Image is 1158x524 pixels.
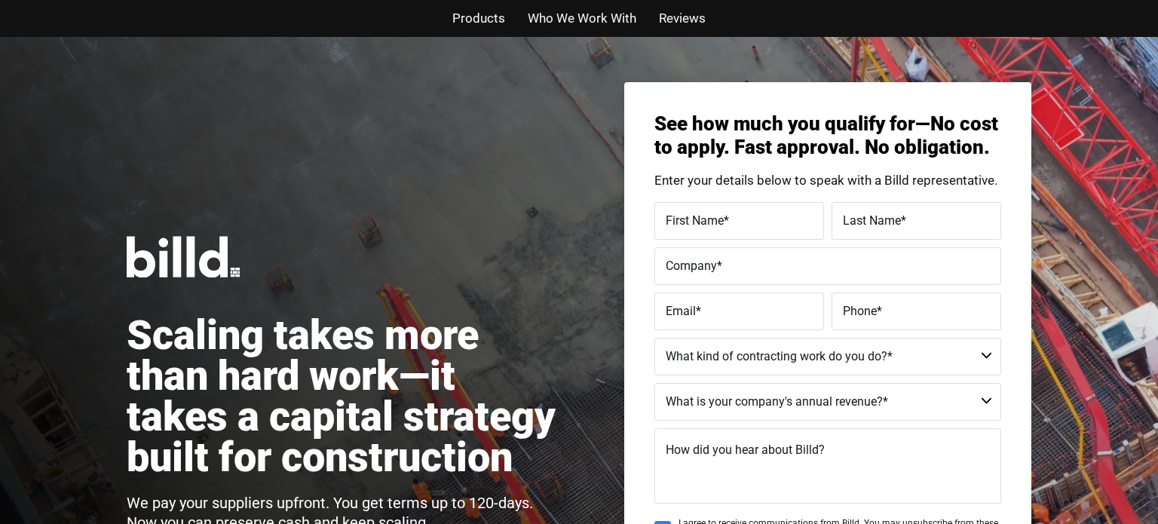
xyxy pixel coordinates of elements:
[666,304,696,318] span: Email
[654,174,1001,187] p: Enter your details below to speak with a Billd representative.
[843,304,877,318] span: Phone
[843,213,901,228] span: Last Name
[654,112,1001,159] h3: See how much you qualify for—No cost to apply. Fast approval. No obligation.
[666,213,724,228] span: First Name
[666,259,717,273] span: Company
[127,315,564,478] h1: Scaling takes more than hard work—it takes a capital strategy built for construction
[659,8,706,29] a: Reviews
[666,443,825,457] span: How did you hear about Billd?
[528,8,636,29] a: Who We Work With
[452,8,505,29] a: Products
